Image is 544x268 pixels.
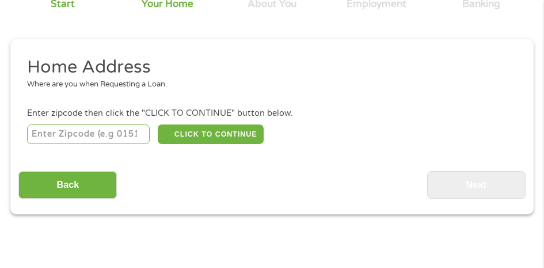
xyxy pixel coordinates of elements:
h2: Home Address [27,56,509,79]
div: Where are you when Requesting a Loan. [27,79,509,90]
button: CLICK TO CONTINUE [158,124,264,144]
input: Back [18,171,117,199]
input: Next [427,171,526,199]
input: Enter Zipcode (e.g 01510) [27,124,150,144]
div: Enter zipcode then click the "CLICK TO CONTINUE" button below. [27,107,517,120]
